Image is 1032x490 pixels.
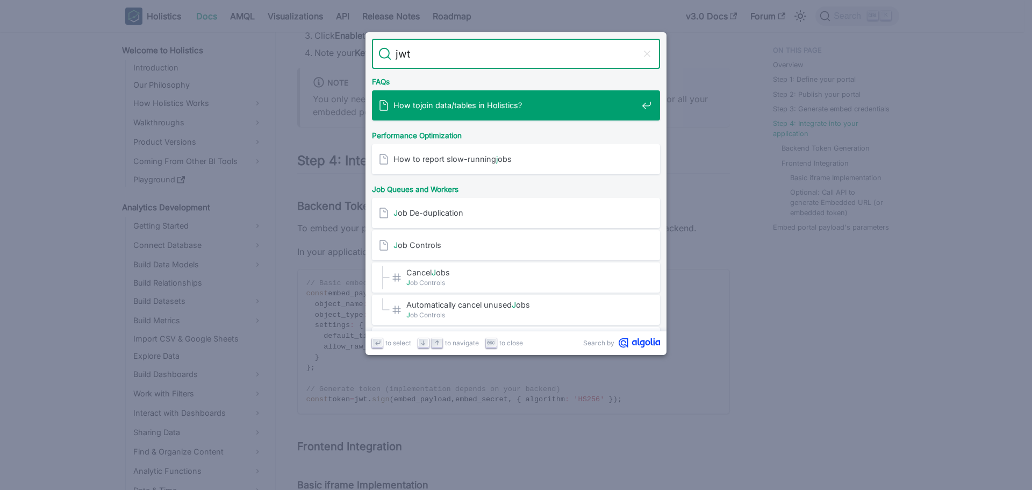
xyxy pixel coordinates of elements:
[406,300,637,310] span: Automatically cancel unused obs​
[641,47,654,60] button: Clear the query
[433,339,441,347] svg: Arrow up
[406,279,410,287] mark: J
[487,339,495,347] svg: Escape key
[420,101,422,110] mark: j
[393,240,398,250] mark: J
[391,39,641,69] input: Search docs
[372,198,660,228] a: Job De-duplication
[370,176,662,198] div: Job Queues and Workers
[374,339,382,347] svg: Enter key
[385,338,411,348] span: to select
[393,208,398,217] mark: J
[406,267,637,278] span: Cancel obs​
[499,338,523,348] span: to close
[393,240,637,250] span: ob Controls
[512,300,516,309] mark: J
[583,338,614,348] span: Search by
[419,339,427,347] svg: Arrow down
[372,327,660,357] a: Job Queue System and Workers
[393,154,637,164] span: How to report slow-running obs
[583,338,660,348] a: Search byAlgolia
[406,278,637,288] span: ob Controls
[370,123,662,144] div: Performance Optimization
[432,268,436,277] mark: J
[393,208,637,218] span: ob De-duplication
[445,338,479,348] span: to navigate
[372,230,660,260] a: Job Controls
[393,100,637,110] span: How to oin data/tables in Holistics?
[372,90,660,120] a: How tojoin data/tables in Holistics?
[619,338,660,348] svg: Algolia
[372,262,660,293] a: CancelJobs​Job Controls
[406,311,410,319] mark: J
[496,154,498,164] mark: j
[406,310,637,320] span: ob Controls
[370,69,662,90] div: FAQs
[372,295,660,325] a: Automatically cancel unusedJobs​Job Controls
[372,144,660,174] a: How to report slow-runningjobs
